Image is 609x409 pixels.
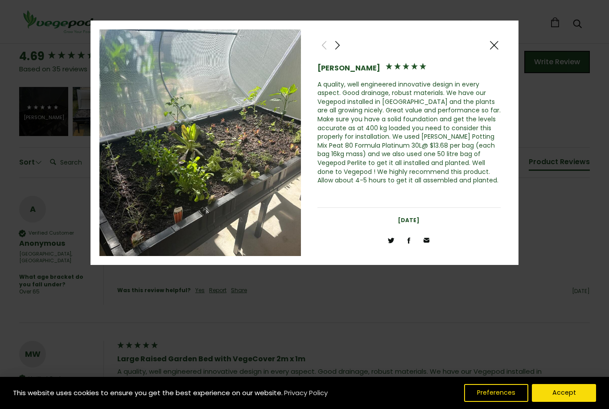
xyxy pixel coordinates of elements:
[317,63,380,73] div: [PERSON_NAME]
[384,233,398,247] div: Share Review on Twitter
[402,233,416,247] div: Share Review on Facebook
[420,233,433,247] a: Share Review via Email
[283,385,329,401] a: Privacy Policy (opens in a new tab)
[532,384,596,402] button: Accept
[331,38,344,52] div: Next Review
[99,29,301,256] img: Review Image - Large Raised Garden Bed with VegeCover 2m x 1m
[487,38,501,52] div: Close
[317,217,501,224] div: [DATE]
[317,38,331,52] div: Previous Review
[317,80,501,185] div: A quality, well engineered innovative design in every aspect. Good drainage, robust materials. We...
[464,384,528,402] button: Preferences
[13,388,283,397] span: This website uses cookies to ensure you get the best experience on our website.
[385,62,427,73] div: 5 star rating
